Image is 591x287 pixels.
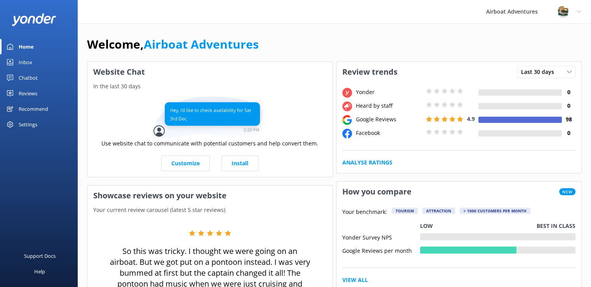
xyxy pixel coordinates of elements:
[342,208,387,217] p: Your benchmark:
[19,101,48,117] div: Recommend
[342,276,368,284] a: View All
[19,54,32,70] div: Inbox
[559,188,575,195] span: New
[336,182,417,202] h3: How you compare
[87,62,333,82] h3: Website Chat
[19,70,38,86] div: Chatbot
[354,88,424,96] div: Yonder
[422,208,455,214] div: Attraction
[19,117,37,132] div: Settings
[24,248,56,264] div: Support Docs
[19,39,34,54] div: Home
[557,6,569,17] img: 271-1670286363.jpg
[19,86,37,101] div: Reviews
[101,139,318,148] p: Use website chat to communicate with potential customers and help convert them.
[87,82,333,91] p: In the last 30 days
[354,129,424,137] div: Facebook
[354,115,424,124] div: Google Reviews
[87,35,259,54] h1: Welcome,
[354,101,424,110] div: Heard by staff
[221,156,258,171] a: Install
[153,96,266,139] img: conversation...
[342,247,420,254] div: Google Reviews per month
[34,264,45,279] div: Help
[562,129,575,137] h4: 0
[87,185,333,206] h3: Showcase reviews on your website
[392,208,418,214] div: Tourism
[562,88,575,96] h4: 0
[336,62,403,82] h3: Review trends
[161,156,210,171] a: Customize
[144,36,259,52] a: Airboat Adventures
[521,68,559,76] span: Last 30 days
[87,206,333,214] p: Your current review carousel (latest 5 star reviews)
[467,115,475,122] span: 4.9
[342,233,420,240] div: Yonder Survey NPS
[420,222,433,230] p: Low
[460,208,530,214] div: > 1000 customers per month
[562,115,575,124] h4: 98
[342,158,392,167] a: Analyse Ratings
[12,13,56,26] img: yonder-white-logo.png
[537,222,575,230] p: Best in class
[562,101,575,110] h4: 0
